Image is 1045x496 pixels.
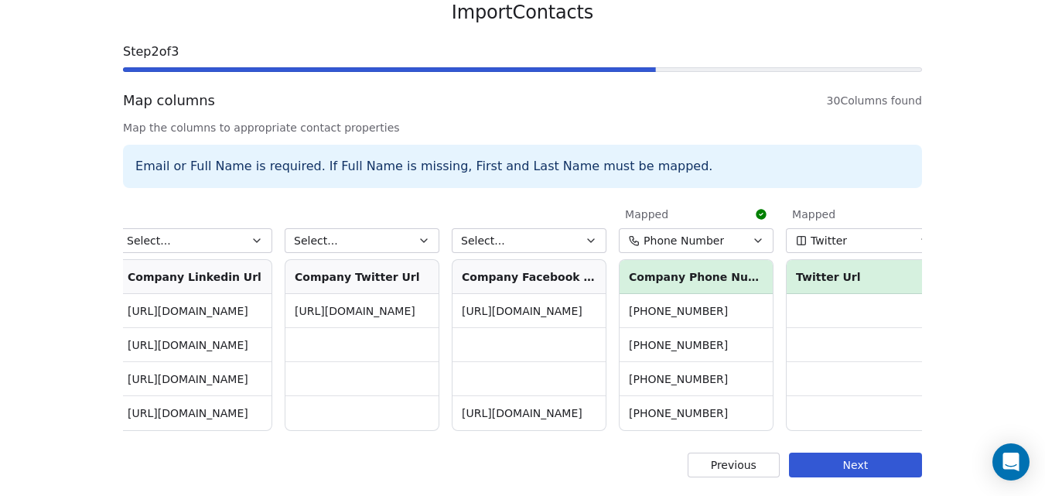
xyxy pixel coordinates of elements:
[294,233,338,248] span: Select...
[461,233,505,248] span: Select...
[792,207,835,222] span: Mapped
[123,43,922,61] span: Step 2 of 3
[452,294,606,328] td: [URL][DOMAIN_NAME]
[118,294,271,328] td: [URL][DOMAIN_NAME]
[118,260,271,294] th: Company Linkedin Url
[118,396,271,430] td: [URL][DOMAIN_NAME]
[811,233,847,248] span: Twitter
[123,145,922,188] div: Email or Full Name is required. If Full Name is missing, First and Last Name must be mapped.
[620,328,773,362] td: [PHONE_NUMBER]
[452,396,606,430] td: [URL][DOMAIN_NAME]
[620,294,773,328] td: [PHONE_NUMBER]
[118,328,271,362] td: [URL][DOMAIN_NAME]
[123,91,215,111] span: Map columns
[644,233,724,248] span: Phone Number
[992,443,1030,481] div: Open Intercom Messenger
[620,396,773,430] td: [PHONE_NUMBER]
[127,233,171,248] span: Select...
[452,1,593,24] span: Import Contacts
[285,294,439,328] td: [URL][DOMAIN_NAME]
[625,207,668,222] span: Mapped
[787,260,940,294] th: Twitter Url
[620,260,773,294] th: Company Phone Numbers
[285,260,439,294] th: Company Twitter Url
[620,362,773,396] td: [PHONE_NUMBER]
[827,93,922,108] span: 30 Columns found
[789,453,922,477] button: Next
[452,260,606,294] th: Company Facebook Url
[123,120,922,135] span: Map the columns to appropriate contact properties
[118,362,271,396] td: [URL][DOMAIN_NAME]
[688,453,780,477] button: Previous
